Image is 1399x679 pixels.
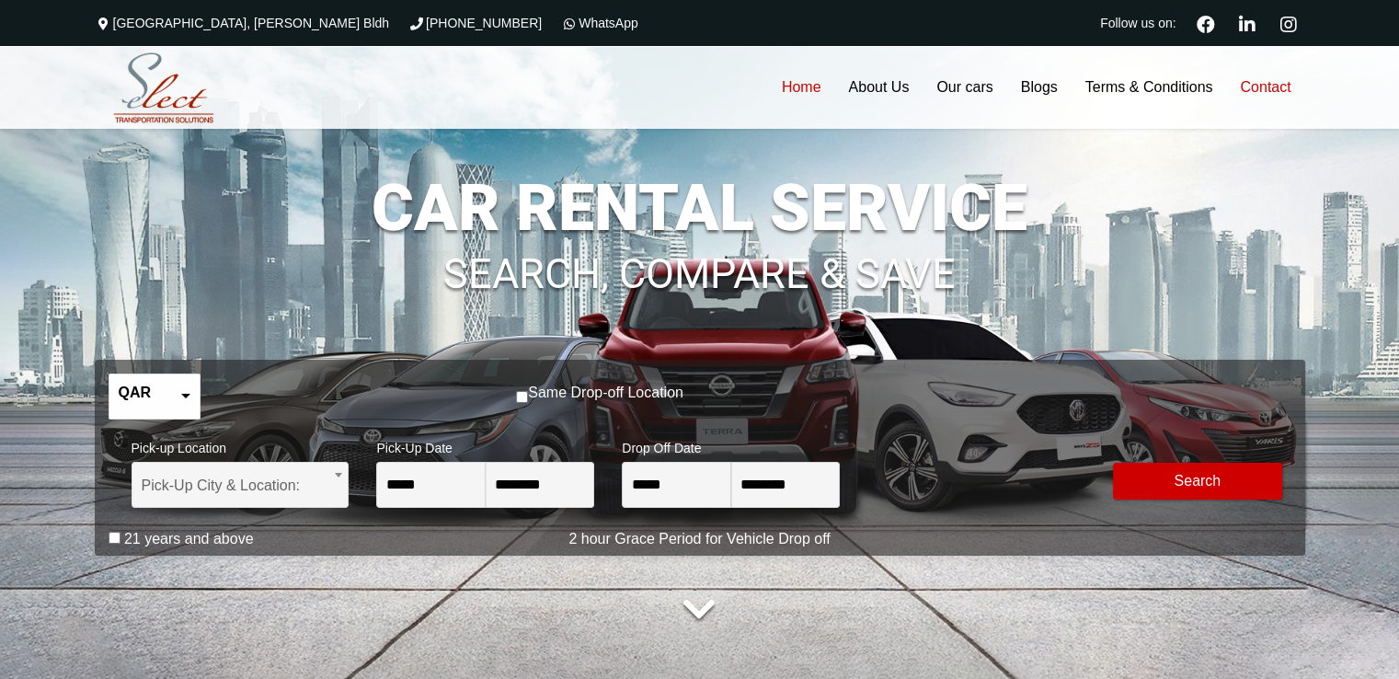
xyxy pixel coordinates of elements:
span: Pick-Up Date [376,429,594,462]
h1: SEARCH, COMPARE & SAVE [95,225,1305,295]
span: Pick-Up City & Location: [142,463,339,509]
p: 2 hour Grace Period for Vehicle Drop off [95,528,1305,550]
a: Home [768,46,835,129]
span: Pick-up Location [132,429,350,462]
label: QAR [119,384,152,402]
a: Instagram [1273,13,1305,33]
a: [PHONE_NUMBER] [407,16,542,30]
span: Pick-Up City & Location: [132,462,350,508]
a: WhatsApp [560,16,638,30]
a: Contact [1226,46,1304,129]
span: Drop Off Date [622,429,840,462]
a: Terms & Conditions [1072,46,1227,129]
img: Select Rent a Car [99,49,228,128]
label: 21 years and above [124,530,254,548]
a: Our cars [923,46,1006,129]
a: Facebook [1189,13,1222,33]
a: Blogs [1007,46,1072,129]
a: Linkedin [1232,13,1264,33]
h1: CAR RENTAL SERVICE [95,176,1305,240]
button: Modify Search [1113,463,1282,500]
label: Same Drop-off Location [528,384,683,402]
a: About Us [834,46,923,129]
